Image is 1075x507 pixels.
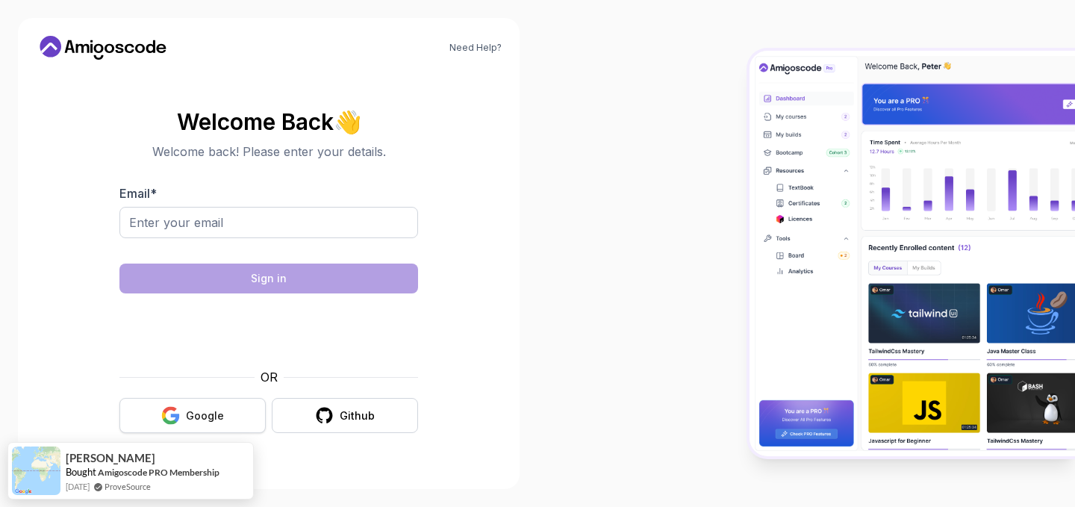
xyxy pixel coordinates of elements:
p: OR [261,368,278,386]
div: Github [340,408,375,423]
button: Github [272,398,418,433]
span: [PERSON_NAME] [66,452,155,464]
iframe: Widget containing checkbox for hCaptcha security challenge [156,302,381,359]
p: Welcome back! Please enter your details. [119,143,418,161]
label: Email * [119,186,157,201]
button: Sign in [119,264,418,293]
a: Amigoscode PRO Membership [98,466,219,479]
span: 👋 [331,107,364,137]
a: Need Help? [449,42,502,54]
h2: Welcome Back [119,110,418,134]
a: Home link [36,36,170,60]
img: Amigoscode Dashboard [750,51,1075,456]
div: Google [186,408,224,423]
div: Sign in [251,271,287,286]
img: provesource social proof notification image [12,447,60,495]
span: Bought [66,466,96,478]
span: [DATE] [66,480,90,493]
button: Google [119,398,266,433]
input: Enter your email [119,207,418,238]
a: ProveSource [105,480,151,493]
